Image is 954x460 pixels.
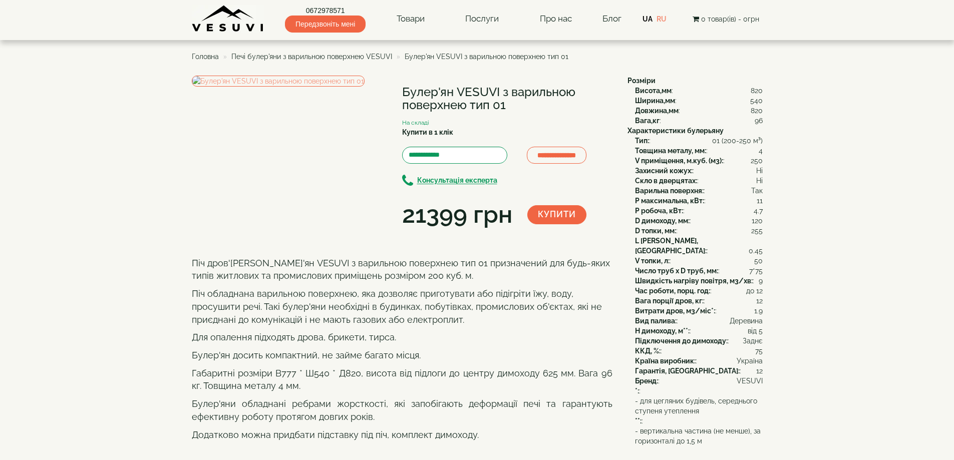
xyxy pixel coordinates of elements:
[635,336,763,346] div: :
[712,136,763,146] span: 01 (200-250 м³)
[635,256,763,266] div: :
[635,276,763,286] div: :
[635,106,763,116] div: :
[627,77,656,85] b: Розміри
[635,376,763,386] div: :
[635,116,763,126] div: :
[635,377,658,385] b: Бренд:
[635,287,710,295] b: Час роботи, порц. год:
[754,306,763,316] span: 1.9
[737,356,763,366] span: Україна
[635,326,763,336] div: :
[756,176,763,186] span: Ні
[635,347,661,355] b: ККД, %:
[756,296,763,306] span: 12
[635,277,753,285] b: Швидкість нагріву повітря, м3/хв:
[635,217,690,225] b: D димоходу, мм:
[635,286,763,296] div: :
[635,356,763,366] div: :
[749,246,763,256] span: 0.45
[635,236,763,256] div: :
[756,366,763,376] span: 12
[635,396,763,416] span: - для цегляних будівель, середнього ступеня утеплення
[635,87,672,95] b: Висота,мм
[192,53,219,61] span: Головна
[627,127,724,135] b: Характеристики булерьяну
[635,97,675,105] b: Ширина,мм
[402,119,429,126] small: На складі
[635,177,697,185] b: Скло в дверцятах:
[635,306,763,316] div: :
[751,226,763,236] span: 255
[635,137,649,145] b: Тип:
[635,257,670,265] b: V топки, л:
[417,177,497,185] b: Консультація експерта
[635,366,763,376] div: :
[635,117,660,125] b: Вага,кг
[759,276,763,286] span: 9
[690,14,762,25] button: 0 товар(ів) - 0грн
[635,266,763,276] div: :
[751,106,763,116] span: 820
[759,146,763,156] span: 4
[743,336,763,346] span: Заднє
[635,346,763,356] div: :
[657,15,667,23] a: RU
[635,196,763,206] div: :
[752,216,763,226] span: 120
[635,197,704,205] b: P максимальна, кВт:
[635,426,763,446] span: - вертикальна частина (не менше), за горизонталі до 1,5 м
[405,53,568,61] span: Булер'ян VESUVI з варильною поверхнею тип 01
[750,96,763,106] span: 540
[635,367,740,375] b: Гарантія, [GEOGRAPHIC_DATA]:
[635,297,704,305] b: Вага порції дров, кг:
[635,296,763,306] div: :
[635,207,683,215] b: P робоча, кВт:
[635,357,696,365] b: Країна виробник:
[231,53,392,61] a: Печі булер'яни з варильною поверхнею VESUVI
[635,146,763,156] div: :
[530,8,582,31] a: Про нас
[635,206,763,216] div: :
[635,176,763,186] div: :
[751,186,763,196] span: Так
[635,227,676,235] b: D топки, мм:
[192,367,612,392] p: Габаритні розміри В777 * Ш540 * Д820, висота від підлоги до центру димоходу 625 мм. Вага 96 кг. Т...
[192,428,612,441] p: Додатково можна придбати підставку під піч, комплект димоходу.
[635,237,707,255] b: L [PERSON_NAME], [GEOGRAPHIC_DATA]:
[455,8,509,31] a: Послуги
[192,257,612,282] p: Піч дров'[PERSON_NAME]'ян VESUVI з варильною поверхнею тип 01 призначений для будь-яких типів жит...
[754,206,763,216] span: 4.7
[635,327,690,335] b: H димоходу, м**:
[755,346,763,356] span: 75
[635,316,763,326] div: :
[754,256,763,266] span: 50
[635,96,763,106] div: :
[635,107,679,115] b: Довжина,мм
[755,116,763,126] span: 96
[751,86,763,96] span: 820
[730,316,763,326] span: Деревина
[192,397,612,423] p: Булер'яни обладнані ребрами жорсткості, які запобігають деформації печі та гарантують ефективну р...
[635,396,763,426] div: :
[527,205,586,224] button: Купити
[737,376,763,386] span: VESUVI
[746,286,763,296] span: до 12
[192,287,612,326] p: Піч обладнана варильною поверхнею, яка дозволяє приготувати або підігріти їжу, воду, просушити ре...
[635,156,763,166] div: :
[756,166,763,176] span: Ні
[635,226,763,236] div: :
[402,86,612,112] h1: Булер'ян VESUVI з варильною поверхнею тип 01
[635,307,715,315] b: Витрати дров, м3/міс*:
[192,76,365,87] img: Булер'ян VESUVI з варильною поверхнею тип 01
[635,166,763,176] div: :
[635,86,763,96] div: :
[751,156,763,166] span: 250
[635,267,718,275] b: Число труб x D труб, мм:
[635,147,706,155] b: Товщина металу, мм:
[635,337,728,345] b: Підключення до димоходу:
[701,15,759,23] span: 0 товар(ів) - 0грн
[757,196,763,206] span: 11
